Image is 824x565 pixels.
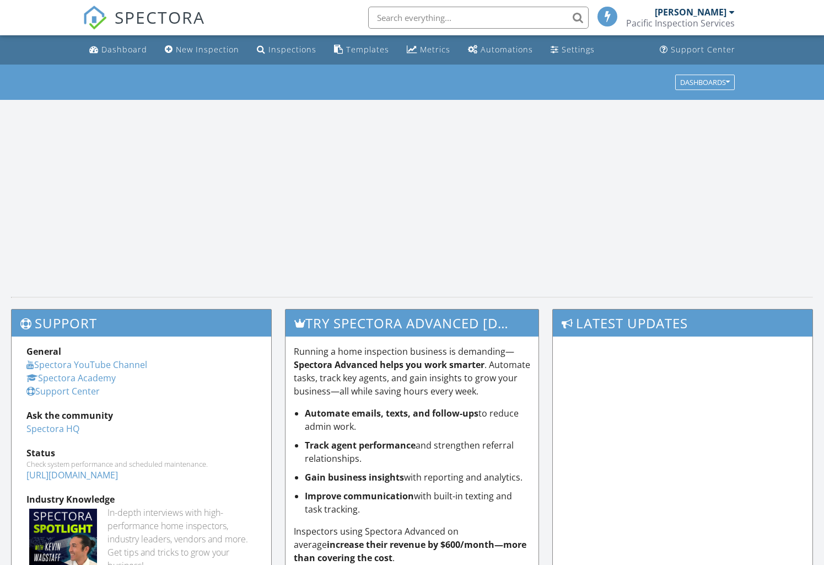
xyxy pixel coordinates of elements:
[83,15,205,38] a: SPECTORA
[101,44,147,55] div: Dashboard
[420,44,450,55] div: Metrics
[464,40,537,60] a: Automations (Basic)
[268,44,316,55] div: Inspections
[294,345,530,398] p: Running a home inspection business is demanding— . Automate tasks, track key agents, and gain ins...
[26,469,118,481] a: [URL][DOMAIN_NAME]
[305,407,530,433] li: to reduce admin work.
[562,44,595,55] div: Settings
[655,7,726,18] div: [PERSON_NAME]
[305,489,530,516] li: with built-in texting and task tracking.
[26,345,61,358] strong: General
[176,44,239,55] div: New Inspection
[26,385,100,397] a: Support Center
[26,359,147,371] a: Spectora YouTube Channel
[26,493,256,506] div: Industry Knowledge
[294,359,484,371] strong: Spectora Advanced helps you work smarter
[26,409,256,422] div: Ask the community
[305,439,416,451] strong: Track agent performance
[553,310,812,337] h3: Latest Updates
[160,40,244,60] a: New Inspection
[294,525,530,564] p: Inspectors using Spectora Advanced on average .
[305,471,404,483] strong: Gain business insights
[286,310,538,337] h3: Try spectora advanced [DATE]
[330,40,394,60] a: Templates
[546,40,599,60] a: Settings
[368,7,589,29] input: Search everything...
[26,372,116,384] a: Spectora Academy
[481,44,533,55] div: Automations
[26,460,256,468] div: Check system performance and scheduled maintenance.
[305,439,530,465] li: and strengthen referral relationships.
[675,74,735,90] button: Dashboards
[305,490,414,502] strong: Improve communication
[85,40,152,60] a: Dashboard
[115,6,205,29] span: SPECTORA
[680,78,730,86] div: Dashboards
[252,40,321,60] a: Inspections
[305,407,478,419] strong: Automate emails, texts, and follow-ups
[294,539,526,564] strong: increase their revenue by $600/month—more than covering the cost
[626,18,735,29] div: Pacific Inspection Services
[671,44,735,55] div: Support Center
[83,6,107,30] img: The Best Home Inspection Software - Spectora
[26,423,79,435] a: Spectora HQ
[12,310,271,337] h3: Support
[305,471,530,484] li: with reporting and analytics.
[346,44,389,55] div: Templates
[402,40,455,60] a: Metrics
[655,40,740,60] a: Support Center
[26,446,256,460] div: Status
